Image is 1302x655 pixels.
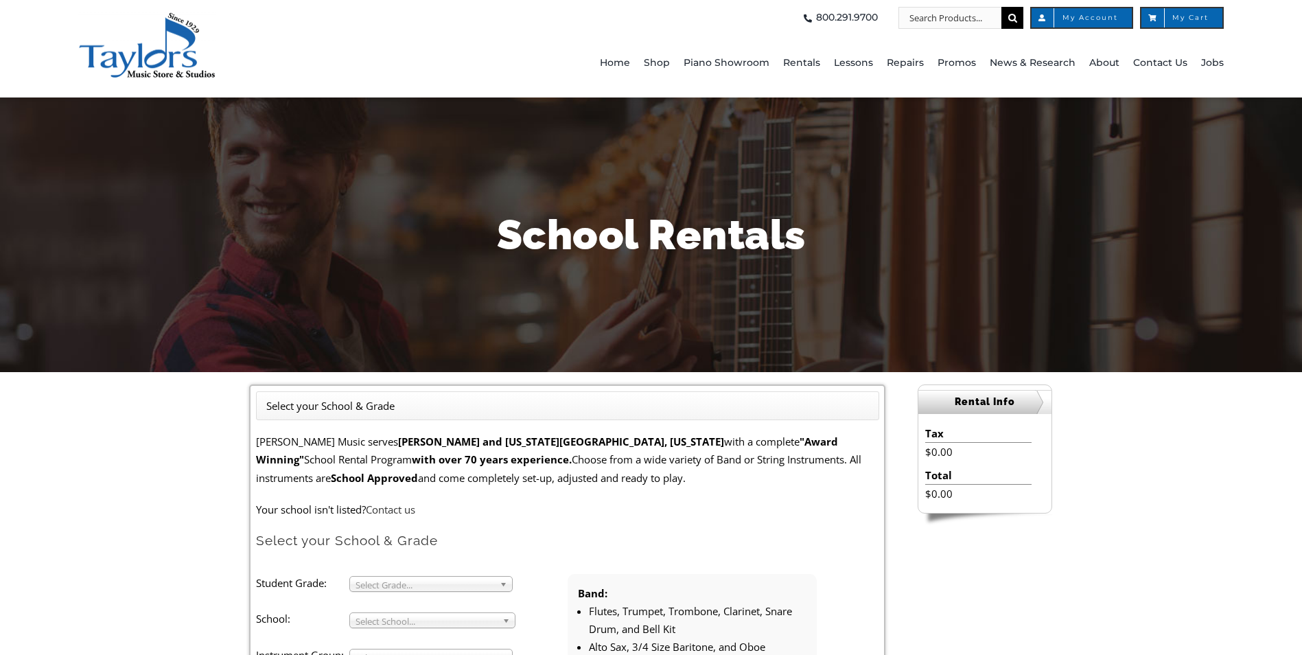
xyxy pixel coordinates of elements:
nav: Top Right [376,7,1224,29]
input: Search [1001,7,1023,29]
h2: Select your School & Grade [256,532,879,549]
a: Lessons [834,29,873,97]
li: Select your School & Grade [266,397,395,415]
label: Student Grade: [256,574,349,592]
label: School: [256,610,349,628]
p: Your school isn't listed? [256,501,879,518]
a: taylors-music-store-west-chester [78,10,216,24]
span: Contact Us [1133,52,1187,74]
h2: Rental Info [918,390,1051,414]
li: $0.00 [925,443,1032,461]
a: Jobs [1201,29,1224,97]
a: News & Research [990,29,1076,97]
span: Rentals [783,52,820,74]
a: Promos [938,29,976,97]
span: 800.291.9700 [816,7,878,29]
span: Lessons [834,52,873,74]
a: Piano Showroom [684,29,769,97]
span: Piano Showroom [684,52,769,74]
a: Contact Us [1133,29,1187,97]
strong: [PERSON_NAME] and [US_STATE][GEOGRAPHIC_DATA], [US_STATE] [398,435,724,448]
a: 800.291.9700 [800,7,878,29]
span: Select Grade... [356,577,494,593]
strong: with over 70 years experience. [412,452,572,466]
strong: Band: [578,586,607,600]
input: Search Products... [898,7,1001,29]
span: Jobs [1201,52,1224,74]
a: About [1089,29,1119,97]
strong: School Approved [331,471,418,485]
h1: School Rentals [250,206,1053,264]
span: News & Research [990,52,1076,74]
a: Rentals [783,29,820,97]
li: Total [925,466,1032,485]
span: Repairs [887,52,924,74]
nav: Main Menu [376,29,1224,97]
span: My Cart [1155,14,1209,21]
li: Tax [925,424,1032,443]
li: $0.00 [925,485,1032,503]
a: Home [600,29,630,97]
a: Contact us [366,503,415,516]
a: Repairs [887,29,924,97]
a: My Cart [1140,7,1224,29]
a: Shop [644,29,670,97]
img: sidebar-footer.png [918,514,1052,526]
span: Shop [644,52,670,74]
span: Select School... [356,613,497,630]
span: Promos [938,52,976,74]
span: About [1089,52,1119,74]
a: My Account [1030,7,1133,29]
span: My Account [1045,14,1118,21]
span: Home [600,52,630,74]
p: [PERSON_NAME] Music serves with a complete School Rental Program Choose from a wide variety of Ba... [256,433,879,487]
li: Flutes, Trumpet, Trombone, Clarinet, Snare Drum, and Bell Kit [589,602,806,639]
